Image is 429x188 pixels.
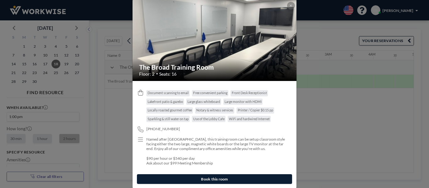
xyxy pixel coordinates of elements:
[137,174,292,184] button: Book this room
[238,108,273,112] span: Printer / Copier $0.15 pp
[193,91,227,95] span: Free convenient parking
[159,71,176,77] span: Seats: 16
[139,71,155,77] span: Floor: 2
[193,117,225,121] span: Use of the Lobby Cafe
[148,108,192,112] span: Locally roasted gourmet coffee
[148,117,189,121] span: Sparkling & still water on tap
[196,108,233,112] span: Notary & witness services
[148,100,183,104] span: Lakefront patio & gazebo
[187,100,220,104] span: Large glass whiteboard
[146,137,285,151] p: Named after [GEOGRAPHIC_DATA], this training room can be setup classroom style facing either the ...
[229,117,270,121] span: WiFi and hardwired Internet
[225,100,262,104] span: Large monitor with HDMI
[148,91,189,95] span: Document scanning to email
[232,91,267,95] span: Front Desk Receptionist
[139,63,291,71] h2: The Broad Training Room
[156,72,158,76] span: •
[146,126,180,131] span: [PHONE_NUMBER]
[146,156,285,161] p: $90 per hour or $540 per day
[146,161,285,165] p: Ask about our $99 Meeting Membership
